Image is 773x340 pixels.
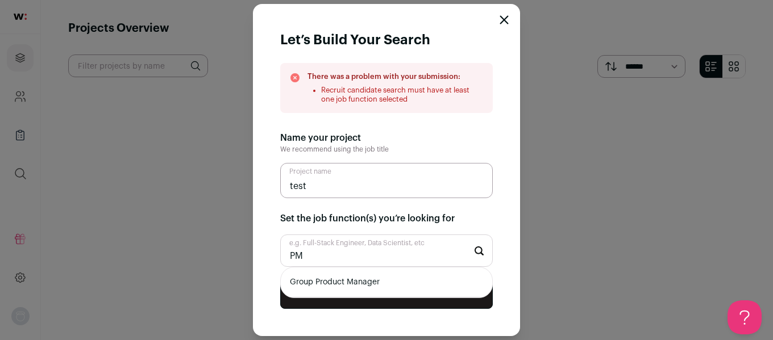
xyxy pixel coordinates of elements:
h2: Name your project [280,131,493,145]
li: Recruit candidate search must have at least one job function selected [321,86,484,104]
input: Project name [280,163,493,198]
li: Group Product Manager [281,267,492,297]
iframe: Help Scout Beacon - Open [728,300,762,334]
h2: Set the job function(s) you’re looking for [280,212,493,225]
h1: Let’s Build Your Search [280,31,430,49]
button: Close modal [500,15,509,24]
input: Start typing... [280,234,493,267]
h3: There was a problem with your submission: [307,72,484,81]
span: We recommend using the job title [280,146,389,153]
